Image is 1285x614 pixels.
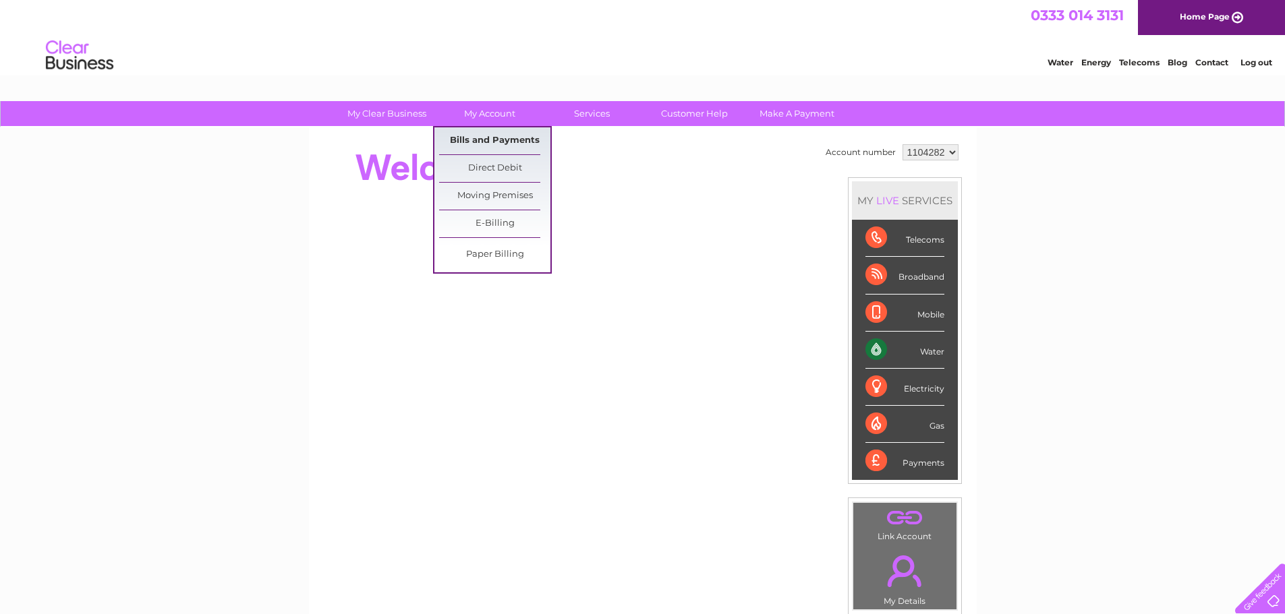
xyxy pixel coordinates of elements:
[865,220,944,257] div: Telecoms
[852,181,958,220] div: MY SERVICES
[865,295,944,332] div: Mobile
[439,210,550,237] a: E-Billing
[439,127,550,154] a: Bills and Payments
[874,194,902,207] div: LIVE
[857,506,953,530] a: .
[536,101,648,126] a: Services
[439,155,550,182] a: Direct Debit
[45,35,114,76] img: logo.png
[822,141,899,164] td: Account number
[741,101,853,126] a: Make A Payment
[857,547,953,594] a: .
[434,101,545,126] a: My Account
[853,544,957,610] td: My Details
[331,101,442,126] a: My Clear Business
[439,183,550,210] a: Moving Premises
[865,257,944,294] div: Broadband
[853,502,957,545] td: Link Account
[1168,57,1187,67] a: Blog
[1081,57,1111,67] a: Energy
[639,101,750,126] a: Customer Help
[865,443,944,479] div: Payments
[865,406,944,443] div: Gas
[1240,57,1272,67] a: Log out
[865,369,944,406] div: Electricity
[1031,7,1124,24] a: 0333 014 3131
[1048,57,1073,67] a: Water
[865,332,944,369] div: Water
[439,241,550,268] a: Paper Billing
[324,7,962,65] div: Clear Business is a trading name of Verastar Limited (registered in [GEOGRAPHIC_DATA] No. 3667643...
[1195,57,1228,67] a: Contact
[1119,57,1160,67] a: Telecoms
